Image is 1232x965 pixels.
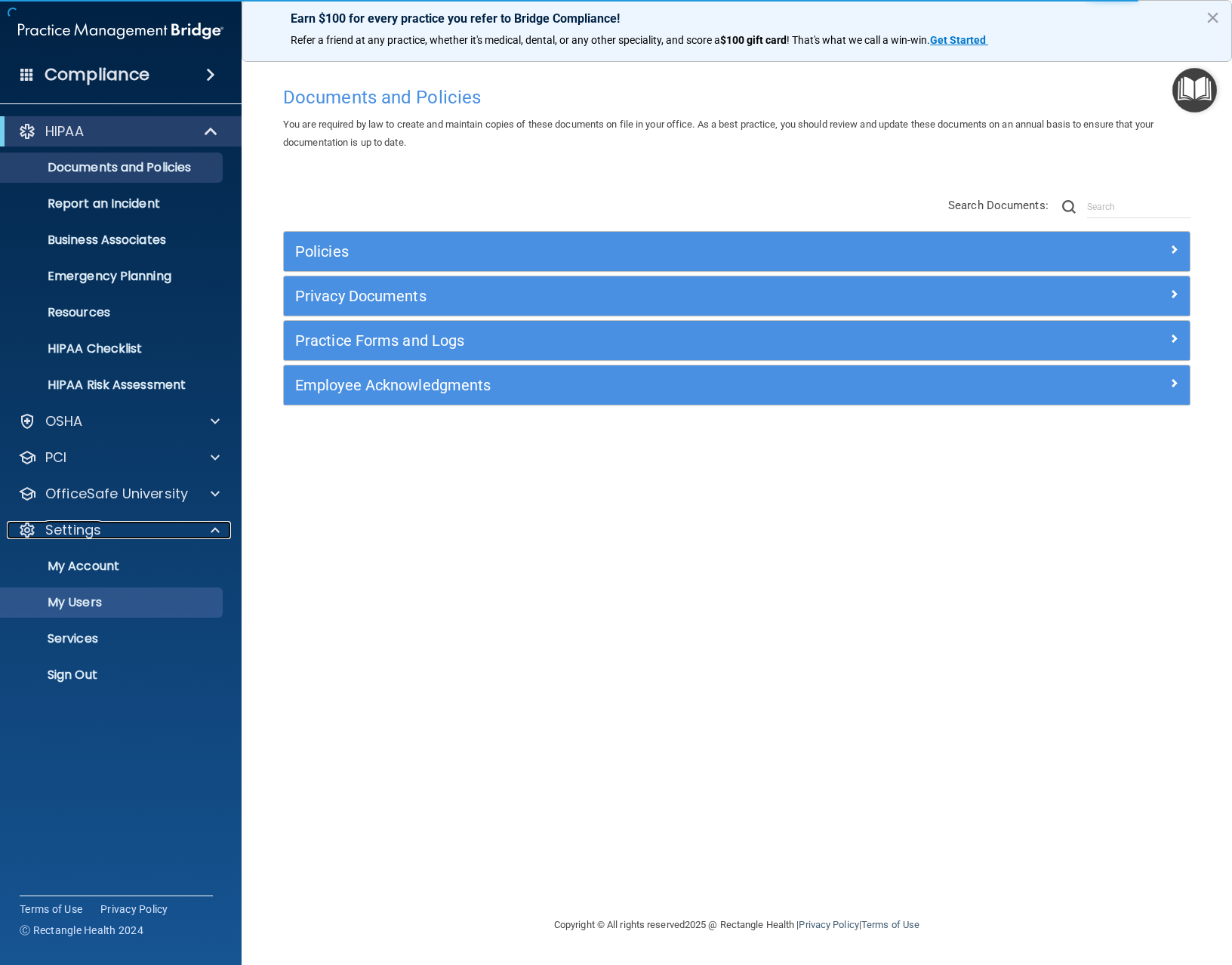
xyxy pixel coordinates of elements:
[799,919,858,930] a: Privacy Policy
[45,64,149,85] h4: Compliance
[10,559,216,574] p: My Account
[1062,200,1076,214] img: ic-search.3b580494.png
[18,485,220,503] a: OfficeSafe University
[10,595,216,610] p: My Users
[295,239,1178,264] a: Policies
[10,196,216,211] p: Report an Incident
[10,667,216,683] p: Sign Out
[295,328,1178,353] a: Practice Forms and Logs
[18,449,220,467] a: PCI
[45,449,66,467] p: PCI
[291,11,1183,26] p: Earn $100 for every practice you refer to Bridge Compliance!
[10,305,216,320] p: Resources
[10,631,216,646] p: Services
[295,243,952,260] h5: Policies
[45,412,83,430] p: OSHA
[295,284,1178,308] a: Privacy Documents
[291,34,720,46] span: Refer a friend at any practice, whether it's medical, dental, or any other speciality, and score a
[45,521,101,539] p: Settings
[18,16,223,46] img: PMB logo
[18,412,220,430] a: OSHA
[948,199,1049,212] span: Search Documents:
[283,88,1190,107] h4: Documents and Policies
[10,160,216,175] p: Documents and Policies
[1087,196,1190,218] input: Search
[1206,5,1220,29] button: Close
[10,233,216,248] p: Business Associates
[720,34,787,46] strong: $100 gift card
[45,122,84,140] p: HIPAA
[10,341,216,356] p: HIPAA Checklist
[295,377,952,393] h5: Employee Acknowledgments
[20,923,143,938] span: Ⓒ Rectangle Health 2024
[10,269,216,284] p: Emergency Planning
[295,288,952,304] h5: Privacy Documents
[930,34,986,46] strong: Get Started
[295,332,952,349] h5: Practice Forms and Logs
[861,919,919,930] a: Terms of Use
[461,901,1012,949] div: Copyright © All rights reserved 2025 @ Rectangle Health | |
[295,373,1178,397] a: Employee Acknowledgments
[283,119,1153,148] span: You are required by law to create and maintain copies of these documents on file in your office. ...
[1172,68,1217,113] button: Open Resource Center
[971,858,1214,918] iframe: Drift Widget Chat Controller
[18,521,220,539] a: Settings
[20,902,82,917] a: Terms of Use
[45,485,188,503] p: OfficeSafe University
[787,34,930,46] span: ! That's what we call a win-win.
[930,34,988,46] a: Get Started
[10,378,216,393] p: HIPAA Risk Assessment
[18,122,219,140] a: HIPAA
[100,902,168,917] a: Privacy Policy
